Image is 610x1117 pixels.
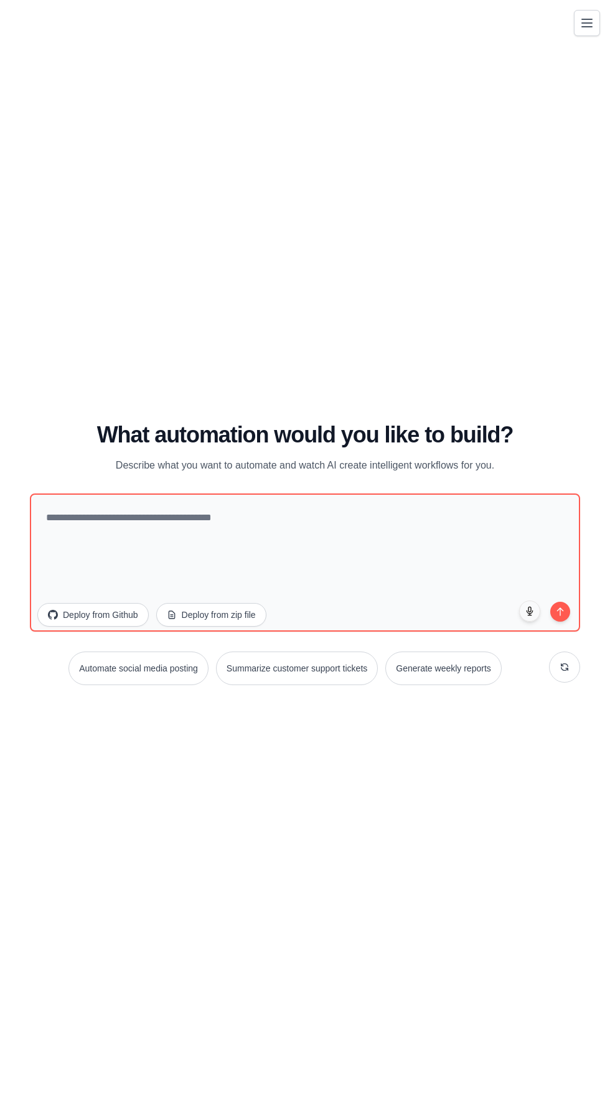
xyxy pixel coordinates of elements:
[385,652,502,685] button: Generate weekly reports
[37,603,149,627] button: Deploy from Github
[30,423,580,447] h1: What automation would you like to build?
[156,603,266,627] button: Deploy from zip file
[68,652,209,685] button: Automate social media posting
[548,1057,610,1117] div: Chatwidget
[96,457,514,474] p: Describe what you want to automate and watch AI create intelligent workflows for you.
[216,652,378,685] button: Summarize customer support tickets
[548,1057,610,1117] iframe: Chat Widget
[574,10,600,36] button: Toggle navigation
